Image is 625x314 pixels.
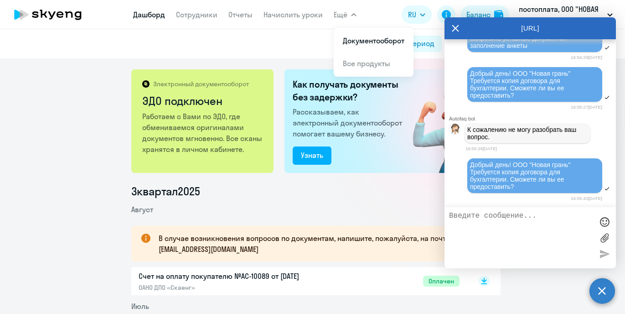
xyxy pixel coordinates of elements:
button: Балансbalance [461,5,509,24]
img: bot avatar [449,124,461,137]
a: Отчеты [228,10,253,19]
a: Начислить уроки [263,10,323,19]
button: RU [402,5,432,24]
a: Все продукты [343,59,390,68]
p: ОАНО ДПО «Скаенг» [139,283,330,292]
div: Баланс [466,9,491,20]
span: Добрый день! ООО "Новая грань" Требуется копия договора для бухгалтерии. Сможете ли вы ее предост... [470,161,572,190]
span: Добрый день! ООО "Новая грань" Требуется копия договора для бухгалтерии. Сможете ли вы ее предост... [470,70,572,99]
span: Ещё [334,9,347,20]
div: Autofaq bot [449,116,616,121]
span: К сожалению не могу разобрать ваш вопрос. [467,126,578,141]
p: Электронный документооборот [153,80,249,88]
time: 16:54:29[DATE] [571,55,602,60]
h2: ЭДО подключен [142,94,264,108]
span: Июль [131,302,149,311]
time: 16:55:28[DATE] [465,146,497,151]
img: balance [494,10,503,19]
p: Счет на оплату покупателю №AC-10089 от [DATE] [139,271,330,282]
a: Дашборд [133,10,165,19]
a: Счет на оплату покупателю №AC-10089 от [DATE]ОАНО ДПО «Скаенг»Оплачен [139,271,460,292]
time: 16:55:43[DATE] [571,196,602,201]
span: Запросить уставные документы / заполнение анкеты [470,35,570,49]
div: Узнать [301,150,323,161]
span: Август [131,205,153,214]
span: Оплачен [423,276,460,287]
p: Работаем с Вами по ЭДО, где обмениваемся оригиналами документов мгновенно. Все сканы хранятся в л... [142,111,264,155]
label: Лимит 10 файлов [598,231,611,245]
p: постоплата, ООО "НОВАЯ ГРАНЬ" [519,4,604,26]
p: В случае возникновения вопросов по документам, напишите, пожалуйста, на почту [EMAIL_ADDRESS][DOM... [159,233,484,255]
p: Рассказываем, как электронный документооборот помогает вашему бизнесу. [293,106,406,139]
button: Ещё [334,5,356,24]
a: Сотрудники [176,10,217,19]
li: 3 квартал 2025 [131,184,501,199]
button: постоплата, ООО "НОВАЯ ГРАНЬ" [514,4,617,26]
button: Узнать [293,147,331,165]
time: 16:55:27[DATE] [571,105,602,110]
h2: Как получать документы без задержки? [293,78,406,104]
span: RU [408,9,416,20]
a: Документооборот [343,36,404,45]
